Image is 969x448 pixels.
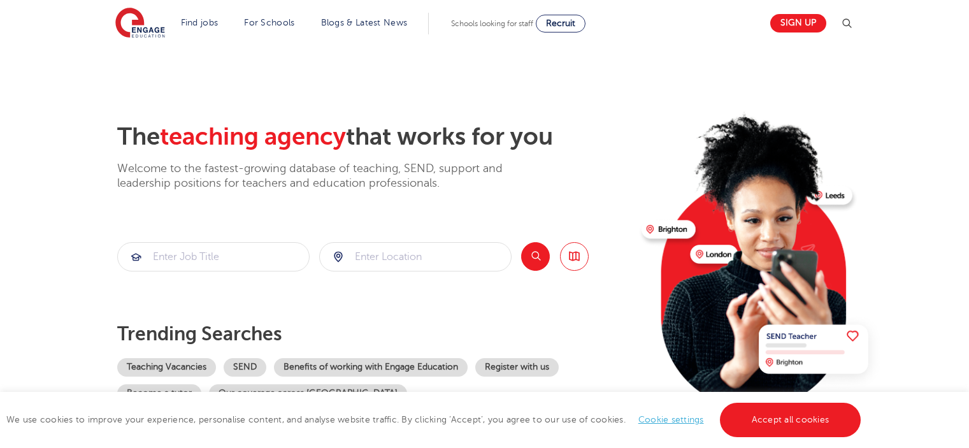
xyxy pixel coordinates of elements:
input: Submit [118,243,309,271]
p: Welcome to the fastest-growing database of teaching, SEND, support and leadership positions for t... [117,161,538,191]
a: Our coverage across [GEOGRAPHIC_DATA] [209,384,407,403]
h2: The that works for you [117,122,631,152]
a: Sign up [770,14,826,33]
span: We use cookies to improve your experience, personalise content, and analyse website traffic. By c... [6,415,864,424]
a: Become a tutor [117,384,201,403]
a: Accept all cookies [720,403,861,437]
button: Search [521,242,550,271]
a: Teaching Vacancies [117,358,216,377]
div: Submit [319,242,512,271]
input: Submit [320,243,511,271]
a: Benefits of working with Engage Education [274,358,468,377]
span: teaching agency [160,123,346,150]
img: Engage Education [115,8,165,40]
div: Submit [117,242,310,271]
span: Schools looking for staff [451,19,533,28]
a: Recruit [536,15,585,33]
a: Cookie settings [638,415,704,424]
a: For Schools [244,18,294,27]
a: SEND [224,358,266,377]
a: Register with us [475,358,559,377]
p: Trending searches [117,322,631,345]
a: Blogs & Latest News [321,18,408,27]
span: Recruit [546,18,575,28]
a: Find jobs [181,18,219,27]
